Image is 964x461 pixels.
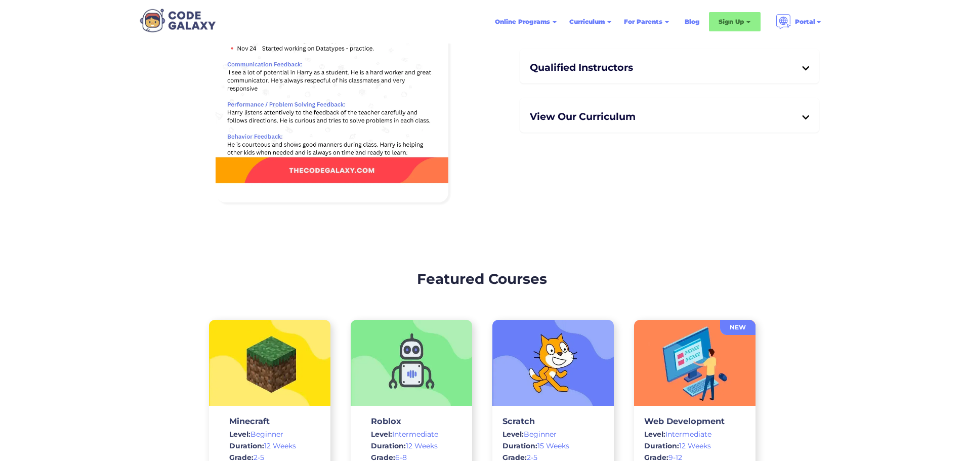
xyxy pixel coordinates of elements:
div: Online Programs [495,17,550,27]
h3: Web Development [644,416,745,426]
div: NEW [720,322,756,332]
h5: View Our Curriculum [530,110,803,122]
div: Online Programs [489,13,563,31]
span: Duration: [229,441,264,450]
a: Blog [679,13,706,31]
h2: Featured Courses [417,268,547,289]
h3: Qualified Instructors [530,61,803,73]
h3: Minecraft [229,416,310,426]
div: Sign Up [719,17,744,27]
div: For Parents [624,17,662,27]
div: 12 Weeks [371,441,452,451]
span: Level: [502,430,524,439]
div: Portal [795,17,815,27]
span: Duration: [502,441,537,450]
div: 12 Weeks [644,441,745,451]
span: Duration: [371,441,406,450]
div: Beginner [502,429,604,439]
div: For Parents [618,13,676,31]
div: 15 Weeks [502,441,604,451]
div: Intermediate [371,429,452,439]
div: Intermediate [644,429,745,439]
div: 12 Weeks [229,441,310,451]
h3: Roblox [371,416,452,426]
div: Portal [770,10,828,33]
div: Sign Up [709,12,761,31]
span: Level: [644,430,665,439]
div: Curriculum [563,13,618,31]
span: Level: [229,430,250,439]
span: Level: [371,430,392,439]
div: Curriculum [569,17,605,27]
a: NEW [720,320,756,335]
h3: Scratch [502,416,604,426]
div: Beginner [229,429,310,439]
span: Duration: [644,441,679,450]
